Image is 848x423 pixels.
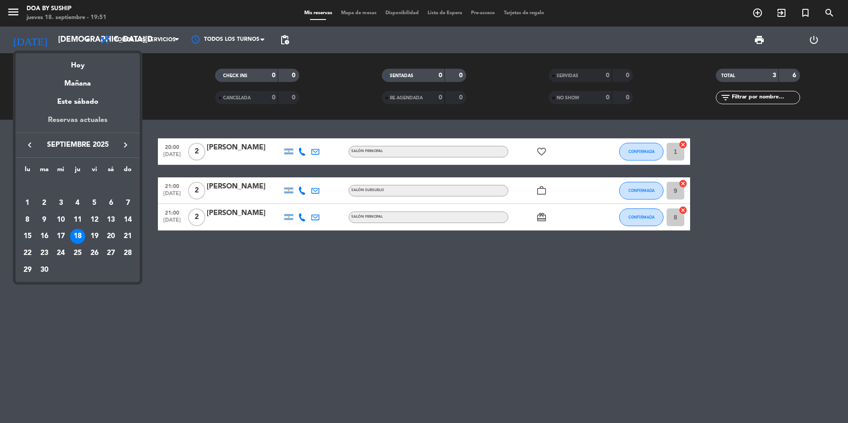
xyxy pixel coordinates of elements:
div: 23 [37,246,52,261]
td: 8 de septiembre de 2025 [19,211,36,228]
td: 6 de septiembre de 2025 [103,195,120,211]
td: SEP. [19,178,136,195]
th: domingo [119,164,136,178]
th: sábado [103,164,120,178]
td: 19 de septiembre de 2025 [86,228,103,245]
td: 20 de septiembre de 2025 [103,228,120,245]
td: 21 de septiembre de 2025 [119,228,136,245]
div: 1 [20,196,35,211]
div: 2 [37,196,52,211]
div: 27 [103,246,118,261]
th: viernes [86,164,103,178]
td: 5 de septiembre de 2025 [86,195,103,211]
th: lunes [19,164,36,178]
td: 27 de septiembre de 2025 [103,245,120,262]
td: 1 de septiembre de 2025 [19,195,36,211]
td: 11 de septiembre de 2025 [69,211,86,228]
td: 2 de septiembre de 2025 [36,195,53,211]
td: 10 de septiembre de 2025 [52,211,69,228]
span: septiembre 2025 [38,139,118,151]
div: 13 [103,212,118,227]
div: 19 [87,229,102,244]
td: 4 de septiembre de 2025 [69,195,86,211]
div: 30 [37,262,52,278]
td: 23 de septiembre de 2025 [36,245,53,262]
div: Este sábado [16,90,140,114]
th: miércoles [52,164,69,178]
td: 24 de septiembre de 2025 [52,245,69,262]
div: 11 [70,212,85,227]
div: 17 [53,229,68,244]
div: 3 [53,196,68,211]
button: keyboard_arrow_left [22,139,38,151]
div: 28 [120,246,135,261]
div: 4 [70,196,85,211]
div: 15 [20,229,35,244]
div: 20 [103,229,118,244]
div: 7 [120,196,135,211]
th: jueves [69,164,86,178]
div: 26 [87,246,102,261]
td: 3 de septiembre de 2025 [52,195,69,211]
td: 18 de septiembre de 2025 [69,228,86,245]
button: keyboard_arrow_right [118,139,133,151]
td: 30 de septiembre de 2025 [36,262,53,278]
i: keyboard_arrow_left [24,140,35,150]
div: 22 [20,246,35,261]
td: 29 de septiembre de 2025 [19,262,36,278]
div: 10 [53,212,68,227]
div: 29 [20,262,35,278]
div: 8 [20,212,35,227]
div: Mañana [16,71,140,90]
div: 24 [53,246,68,261]
td: 14 de septiembre de 2025 [119,211,136,228]
div: 16 [37,229,52,244]
div: 6 [103,196,118,211]
div: 9 [37,212,52,227]
td: 15 de septiembre de 2025 [19,228,36,245]
div: 14 [120,212,135,227]
td: 25 de septiembre de 2025 [69,245,86,262]
div: Reservas actuales [16,114,140,133]
div: 12 [87,212,102,227]
div: 18 [70,229,85,244]
td: 16 de septiembre de 2025 [36,228,53,245]
td: 22 de septiembre de 2025 [19,245,36,262]
td: 7 de septiembre de 2025 [119,195,136,211]
td: 13 de septiembre de 2025 [103,211,120,228]
div: 25 [70,246,85,261]
td: 26 de septiembre de 2025 [86,245,103,262]
td: 9 de septiembre de 2025 [36,211,53,228]
td: 12 de septiembre de 2025 [86,211,103,228]
div: Hoy [16,53,140,71]
th: martes [36,164,53,178]
td: 28 de septiembre de 2025 [119,245,136,262]
div: 5 [87,196,102,211]
i: keyboard_arrow_right [120,140,131,150]
td: 17 de septiembre de 2025 [52,228,69,245]
div: 21 [120,229,135,244]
